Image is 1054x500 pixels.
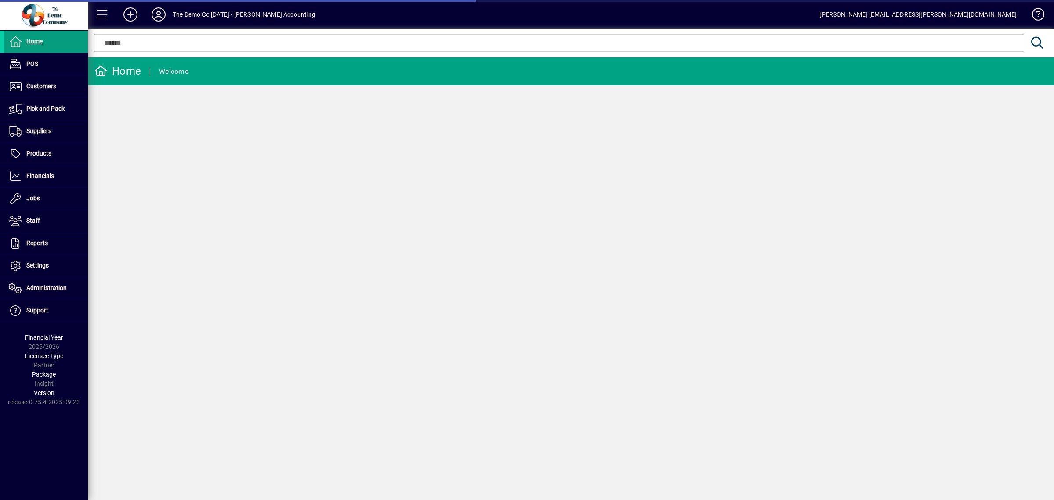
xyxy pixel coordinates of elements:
[4,188,88,210] a: Jobs
[4,76,88,98] a: Customers
[94,64,141,78] div: Home
[26,307,48,314] span: Support
[26,239,48,246] span: Reports
[26,60,38,67] span: POS
[159,65,188,79] div: Welcome
[4,120,88,142] a: Suppliers
[26,284,67,291] span: Administration
[1025,2,1043,30] a: Knowledge Base
[26,38,43,45] span: Home
[32,371,56,378] span: Package
[26,195,40,202] span: Jobs
[4,300,88,322] a: Support
[4,53,88,75] a: POS
[4,255,88,277] a: Settings
[4,143,88,165] a: Products
[4,232,88,254] a: Reports
[25,334,63,341] span: Financial Year
[26,127,51,134] span: Suppliers
[116,7,144,22] button: Add
[25,352,63,359] span: Licensee Type
[4,210,88,232] a: Staff
[4,165,88,187] a: Financials
[26,172,54,179] span: Financials
[144,7,173,22] button: Profile
[4,277,88,299] a: Administration
[26,217,40,224] span: Staff
[26,150,51,157] span: Products
[26,105,65,112] span: Pick and Pack
[819,7,1017,22] div: [PERSON_NAME] [EMAIL_ADDRESS][PERSON_NAME][DOMAIN_NAME]
[26,83,56,90] span: Customers
[173,7,315,22] div: The Demo Co [DATE] - [PERSON_NAME] Accounting
[26,262,49,269] span: Settings
[34,389,54,396] span: Version
[4,98,88,120] a: Pick and Pack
